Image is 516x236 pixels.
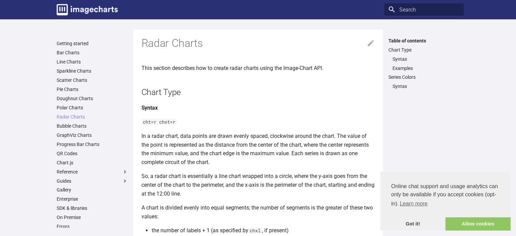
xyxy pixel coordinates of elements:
[384,38,464,44] label: Table of contents
[384,3,464,16] input: Search
[393,65,460,71] a: Examples
[141,119,177,125] code: cht=r chxt=r
[57,114,128,120] a: Radar Charts
[57,123,128,129] a: Bubble Charts
[391,182,500,209] span: Online chat support and usage analytics can only be available if you accept cookies (opt-in).
[57,4,118,15] img: logo
[388,47,460,53] a: Chart Type
[393,56,460,62] a: Syntax
[57,169,128,175] label: Reference
[57,50,128,56] a: Bar Charts
[380,171,511,231] div: cookieconsent
[57,160,128,166] a: Chart.js
[141,64,375,73] p: This section describes how to create radar charts using the Image-Chart API.
[54,1,120,18] a: Image-Charts documentation
[57,187,128,193] a: Gallery
[57,196,128,202] a: Enterprise
[57,77,128,83] a: Scatter Charts
[57,223,128,230] a: Errors
[57,95,128,102] a: Doughnut Charts
[141,104,375,112] h4: Syntax
[141,86,375,98] h2: Chart Type
[152,226,375,235] li: the number of labels + 1 (as specified by , if present)
[388,74,460,80] a: Series Colors
[384,38,464,90] nav: Table of contents
[388,83,460,89] nav: Series Colors
[141,132,375,166] p: In a radar chart, data points are drawn evenly spaced, clockwise around the chart. The value of t...
[141,172,375,198] p: So, a radar chart is essentially a line chart wrapped into a circle, where the y-axis goes from t...
[141,203,375,221] p: A chart is divided evenly into equal segments; the number of segments is the greater of these two...
[57,214,128,220] a: On Premise
[393,83,460,89] a: Syntax
[248,228,262,234] code: chxl
[57,178,128,184] label: Guides
[57,150,128,157] a: QR Codes
[57,105,128,111] a: Polar Charts
[57,132,128,138] a: GraphViz Charts
[57,205,128,211] a: SDK & libraries
[57,86,128,92] a: Pie Charts
[57,59,128,65] a: Line Charts
[380,217,445,231] a: dismiss cookie message
[445,217,511,231] a: allow cookies
[57,40,128,47] a: Getting started
[57,141,128,147] a: Progress Bar Charts
[399,199,428,209] a: learn more about cookies
[388,56,460,71] nav: Chart Type
[141,36,375,51] h1: Radar Charts
[57,68,128,74] a: Sparkline Charts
